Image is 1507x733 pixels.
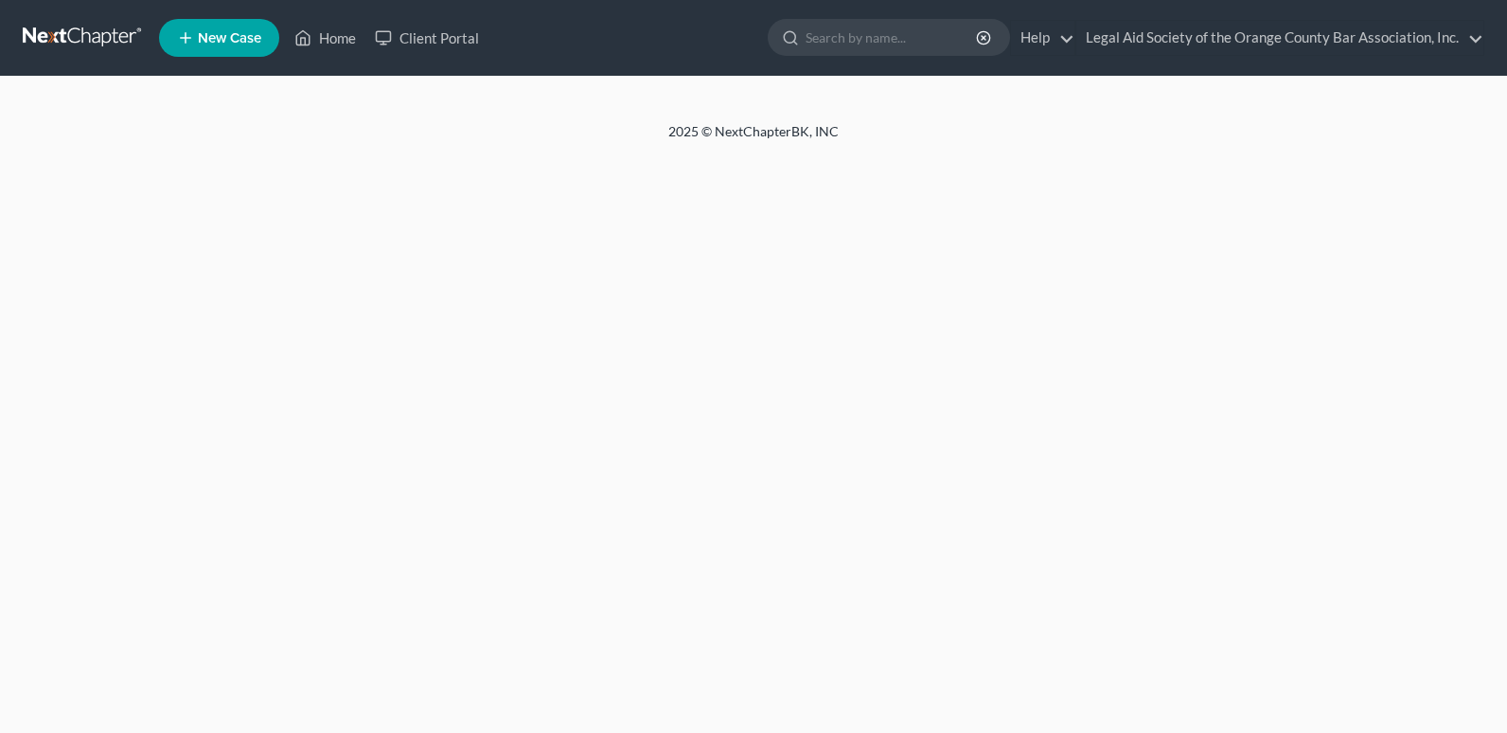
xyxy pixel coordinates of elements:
[198,31,261,45] span: New Case
[1011,21,1074,55] a: Help
[214,122,1293,156] div: 2025 © NextChapterBK, INC
[806,20,979,55] input: Search by name...
[1076,21,1483,55] a: Legal Aid Society of the Orange County Bar Association, Inc.
[285,21,365,55] a: Home
[365,21,488,55] a: Client Portal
